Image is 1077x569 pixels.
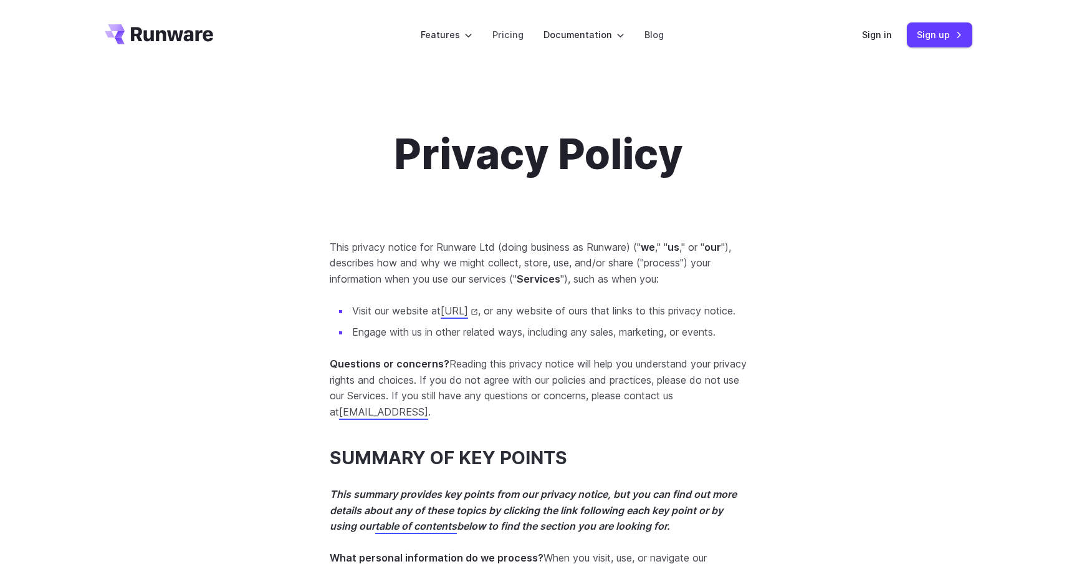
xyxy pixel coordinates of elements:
a: Pricing [492,27,524,42]
li: Visit our website at , or any website of ours that links to this privacy notice. [350,303,747,319]
p: This privacy notice for Runware Ltd (doing business as Runware) (" ," " ," or " "), describes how... [330,240,747,288]
a: Sign in [862,27,892,42]
strong: our [704,241,721,253]
a: Blog [644,27,664,42]
h1: Privacy Policy [330,130,747,180]
label: Documentation [543,27,625,42]
a: SUMMARY OF KEY POINTS [330,447,567,469]
li: Engage with us in other related ways, including any sales, marketing, or events. [350,324,747,341]
strong: Services [517,273,560,285]
label: Features [421,27,472,42]
p: Reading this privacy notice will help you understand your privacy rights and choices. If you do n... [330,356,747,420]
a: [EMAIL_ADDRESS] [339,406,428,418]
strong: we [641,241,655,253]
a: Sign up [907,22,972,47]
strong: us [668,241,679,253]
a: Go to / [105,24,213,44]
strong: This summary provides key points from our privacy notice, but you can find out more details about... [330,488,737,532]
a: table of contents [375,520,457,532]
strong: What personal information do we process? [330,552,543,564]
a: [URL] [441,304,478,317]
strong: Questions or concerns? [330,357,449,370]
